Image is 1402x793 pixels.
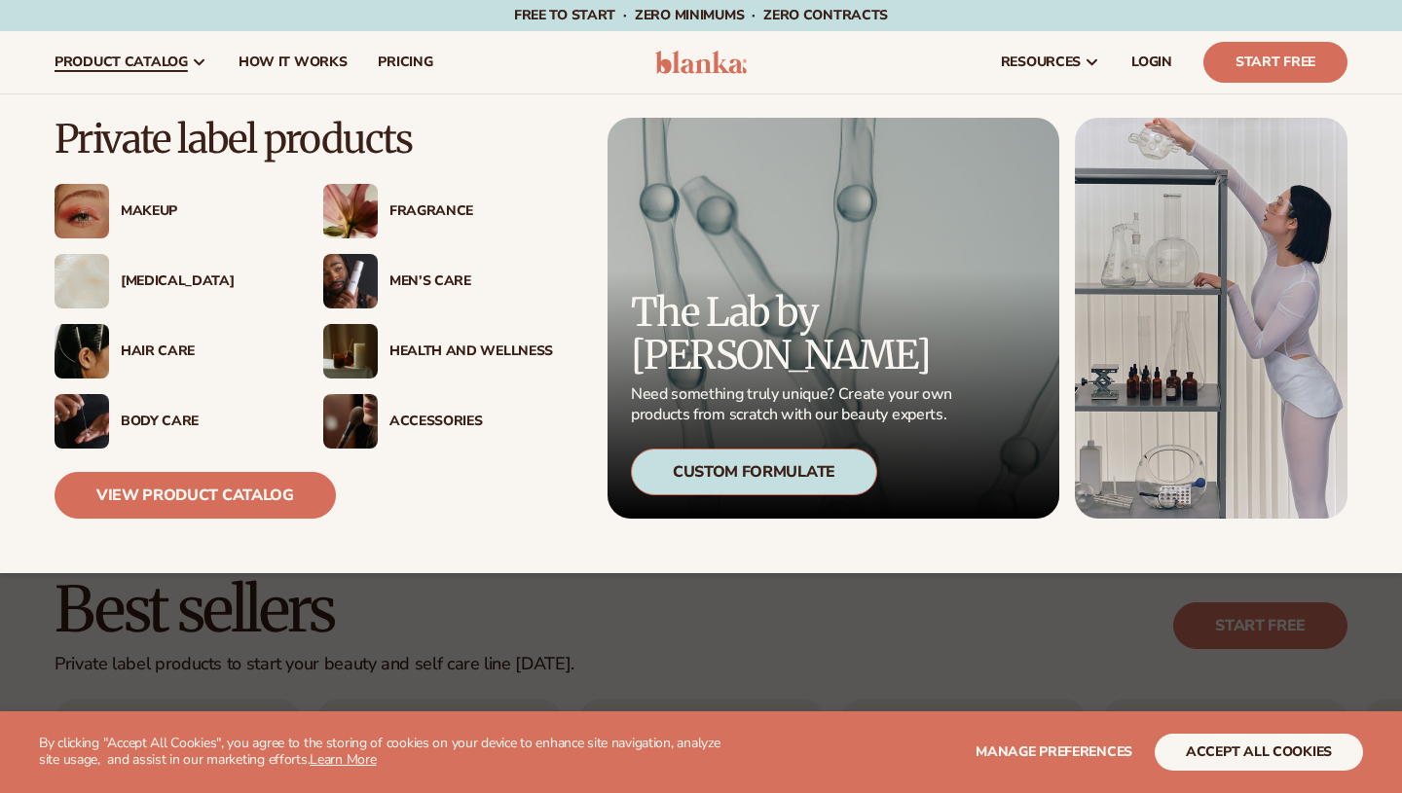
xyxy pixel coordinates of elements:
img: Candles and incense on table. [323,324,378,378]
p: By clicking "Accept All Cookies", you agree to the storing of cookies on your device to enhance s... [39,736,732,769]
img: logo [655,51,748,74]
a: How It Works [223,31,363,93]
a: Start Free [1203,42,1347,83]
button: accept all cookies [1155,734,1363,771]
a: Pink blooming flower. Fragrance [323,184,553,238]
p: The Lab by [PERSON_NAME] [631,291,958,377]
img: Cream moisturizer swatch. [55,254,109,308]
a: View Product Catalog [55,472,336,519]
img: Female in lab with equipment. [1075,118,1347,519]
a: Female with makeup brush. Accessories [323,394,553,449]
img: Male hand applying moisturizer. [55,394,109,449]
img: Pink blooming flower. [323,184,378,238]
a: Learn More [310,750,376,769]
div: Health And Wellness [389,343,553,360]
span: LOGIN [1131,54,1172,70]
a: Female hair pulled back with clips. Hair Care [55,324,284,378]
p: Private label products [55,118,553,161]
a: Male holding moisturizer bottle. Men’s Care [323,254,553,308]
a: LOGIN [1116,31,1188,93]
div: Custom Formulate [631,449,877,495]
a: Cream moisturizer swatch. [MEDICAL_DATA] [55,254,284,308]
a: Candles and incense on table. Health And Wellness [323,324,553,378]
img: Male holding moisturizer bottle. [323,254,378,308]
img: Female with glitter eye makeup. [55,184,109,238]
img: Female hair pulled back with clips. [55,324,109,378]
div: [MEDICAL_DATA] [121,273,284,290]
div: Body Care [121,414,284,430]
a: resources [985,31,1116,93]
span: product catalog [55,54,188,70]
span: pricing [378,54,432,70]
a: product catalog [39,31,223,93]
a: Male hand applying moisturizer. Body Care [55,394,284,449]
a: Microscopic product formula. The Lab by [PERSON_NAME] Need something truly unique? Create your ow... [608,118,1059,519]
button: Manage preferences [976,734,1132,771]
a: Female with glitter eye makeup. Makeup [55,184,284,238]
img: Female with makeup brush. [323,394,378,449]
div: Accessories [389,414,553,430]
div: Hair Care [121,343,284,360]
span: How It Works [239,54,348,70]
div: Makeup [121,203,284,220]
span: Free to start · ZERO minimums · ZERO contracts [514,6,888,24]
div: Fragrance [389,203,553,220]
span: Manage preferences [976,742,1132,761]
p: Need something truly unique? Create your own products from scratch with our beauty experts. [631,384,958,425]
div: Men’s Care [389,273,553,290]
a: pricing [362,31,448,93]
span: resources [1001,54,1081,70]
